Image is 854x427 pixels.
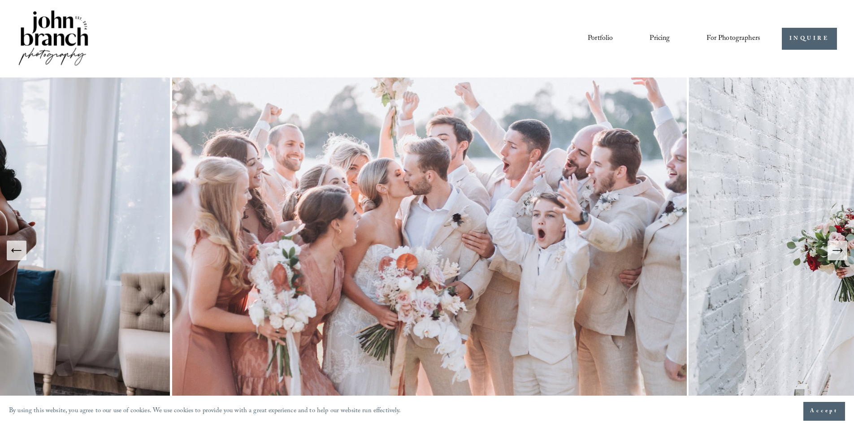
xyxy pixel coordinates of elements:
[9,405,401,418] p: By using this website, you agree to our use of cookies. We use cookies to provide you with a grea...
[782,28,837,50] a: INQUIRE
[170,78,689,423] img: A wedding party celebrating outdoors, featuring a bride and groom kissing amidst cheering bridesm...
[707,31,760,46] a: folder dropdown
[650,31,670,46] a: Pricing
[7,241,26,260] button: Previous Slide
[588,31,613,46] a: Portfolio
[810,407,838,416] span: Accept
[17,9,90,69] img: John Branch IV Photography
[707,32,760,46] span: For Photographers
[803,402,845,421] button: Accept
[828,241,847,260] button: Next Slide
